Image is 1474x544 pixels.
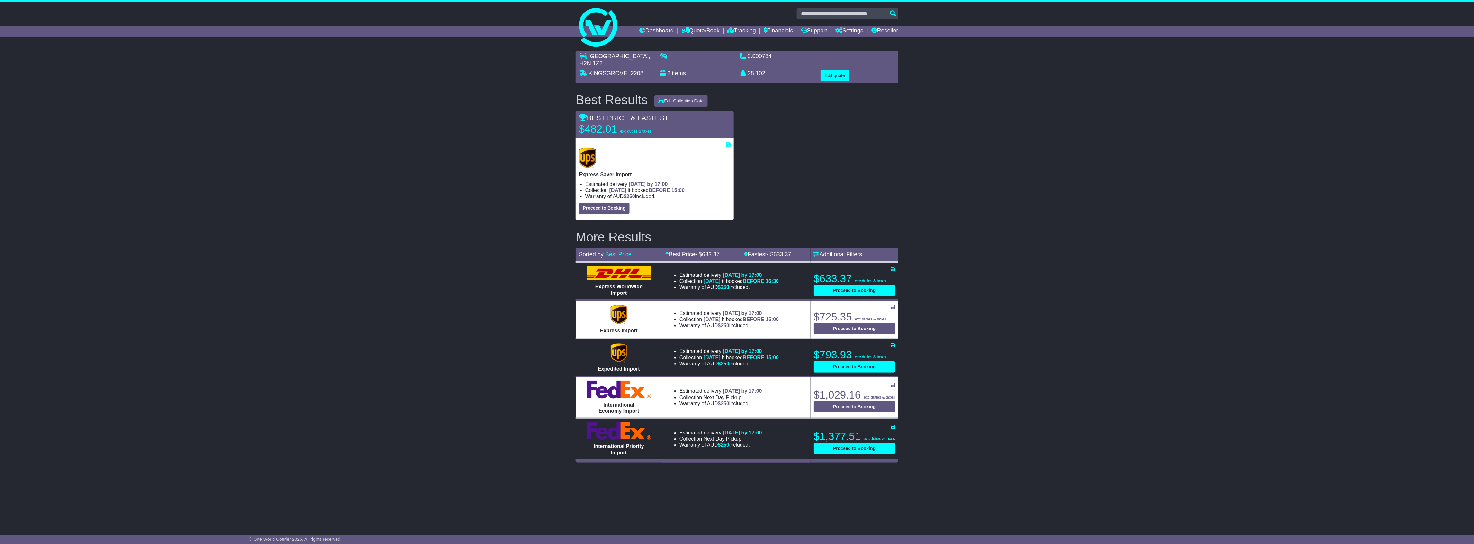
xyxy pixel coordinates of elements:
span: 250 [721,401,730,406]
p: $1,377.51 [814,430,895,443]
li: Collection [679,316,779,322]
li: Estimated delivery [679,388,762,394]
li: Warranty of AUD included. [679,400,762,407]
li: Estimated delivery [679,430,762,436]
span: International Economy Import [598,402,639,414]
span: [DATE] by 17:00 [723,272,762,278]
span: 15:00 [766,355,779,360]
span: Express Worldwide Import [595,284,643,295]
button: Proceed to Booking [814,323,895,334]
span: BEST PRICE & FASTEST [579,114,669,122]
p: $633.37 [814,272,895,285]
li: Collection [679,355,779,361]
li: Warranty of AUD included. [585,193,731,199]
span: BEFORE [743,278,764,284]
span: $ [718,442,730,448]
img: UPS (new): Express Import [611,305,627,324]
p: $482.01 [579,123,659,136]
span: Express Import [600,328,637,333]
span: 2 [667,70,670,76]
span: 250 [721,285,730,290]
li: Estimated delivery [585,181,731,187]
span: 250 [626,194,635,199]
button: Proceed to Booking [814,401,895,412]
span: [DATE] [704,355,721,360]
span: 633.37 [774,251,791,258]
span: Next Day Pickup [704,395,741,400]
a: Settings [835,26,863,37]
span: exc duties & taxes [864,395,895,399]
li: Estimated delivery [679,310,779,316]
span: exc duties & taxes [855,355,886,359]
span: , 2208 [627,70,643,76]
span: [DATE] by 17:00 [723,430,762,435]
span: 250 [721,323,730,328]
span: Sorted by [579,251,604,258]
span: [DATE] [704,278,721,284]
span: , H2N 1Z2 [580,53,650,66]
li: Warranty of AUD included. [679,361,779,367]
img: UPS (new): Express Saver Import [579,148,596,168]
span: $ [718,401,730,406]
span: Next Day Pickup [704,436,741,442]
span: BEFORE [743,355,764,360]
span: 15:00 [671,188,685,193]
span: $ [718,361,730,366]
button: Edit Collection Date [654,95,708,107]
span: KINGSGROVE [589,70,627,76]
li: Collection [679,394,762,400]
li: Collection [585,187,731,193]
span: $ [624,194,635,199]
a: Best Price [605,251,632,258]
span: exc duties & taxes [855,279,886,283]
span: © One World Courier 2025. All rights reserved. [249,537,342,542]
span: - $ [695,251,720,258]
li: Warranty of AUD included. [679,322,779,329]
span: [GEOGRAPHIC_DATA] [589,53,649,59]
span: [DATE] [704,317,721,322]
a: Fastest- $633.37 [744,251,791,258]
span: [DATE] by 17:00 [723,388,762,394]
span: 38.102 [748,70,765,76]
a: Tracking [728,26,756,37]
button: Edit quote [821,70,849,81]
span: if booked [704,278,779,284]
span: 0.000784 [748,53,772,59]
span: [DATE] by 17:00 [629,181,668,187]
p: $1,029.16 [814,389,895,401]
span: if booked [704,355,779,360]
a: Dashboard [639,26,674,37]
li: Estimated delivery [679,348,779,354]
h2: More Results [576,230,898,244]
a: Support [801,26,827,37]
div: Best Results [572,93,651,107]
p: Express Saver Import [579,171,731,178]
span: items [672,70,686,76]
span: exc duties & taxes [620,129,651,134]
a: Best Price- $633.37 [665,251,720,258]
li: Warranty of AUD included. [679,442,762,448]
li: Estimated delivery [679,272,779,278]
p: $725.35 [814,311,895,323]
p: $793.93 [814,348,895,361]
img: FedEx Express: International Economy Import [587,381,651,399]
span: $ [718,285,730,290]
span: [DATE] [609,188,626,193]
span: 633.37 [702,251,720,258]
a: Financials [764,26,793,37]
img: UPS (new): Expedited Import [611,343,627,363]
img: FedEx Express: International Priority Import [587,422,651,440]
span: exc duties & taxes [855,317,886,321]
span: BEFORE [649,188,670,193]
span: [DATE] by 17:00 [723,311,762,316]
span: if booked [704,317,779,322]
span: 15:00 [766,317,779,322]
li: Warranty of AUD included. [679,284,779,290]
span: $ [718,323,730,328]
button: Proceed to Booking [814,285,895,296]
li: Collection [679,436,762,442]
span: exc duties & taxes [864,436,895,441]
span: - $ [767,251,791,258]
span: if booked [609,188,685,193]
button: Proceed to Booking [814,361,895,373]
